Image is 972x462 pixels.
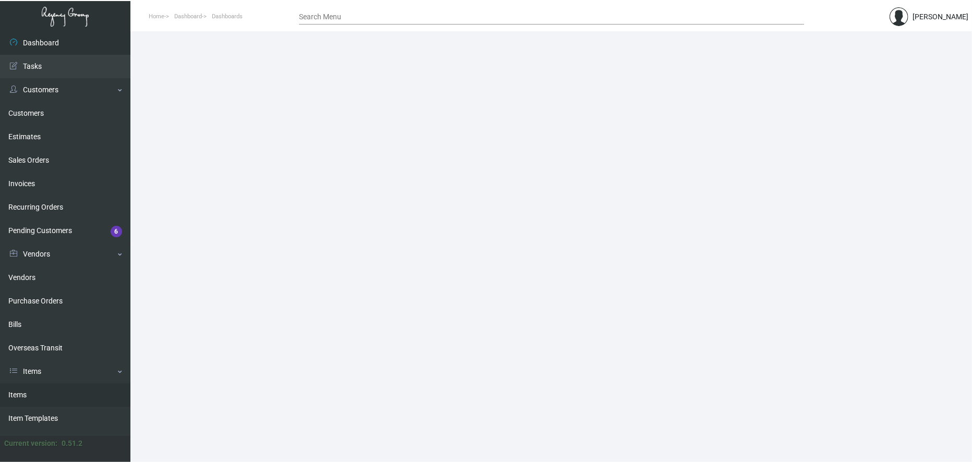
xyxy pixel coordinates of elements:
[149,13,164,20] span: Home
[890,7,908,26] img: admin@bootstrapmaster.com
[913,11,968,22] div: [PERSON_NAME]
[174,13,202,20] span: Dashboard
[4,438,57,449] div: Current version:
[62,438,82,449] div: 0.51.2
[212,13,243,20] span: Dashboards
